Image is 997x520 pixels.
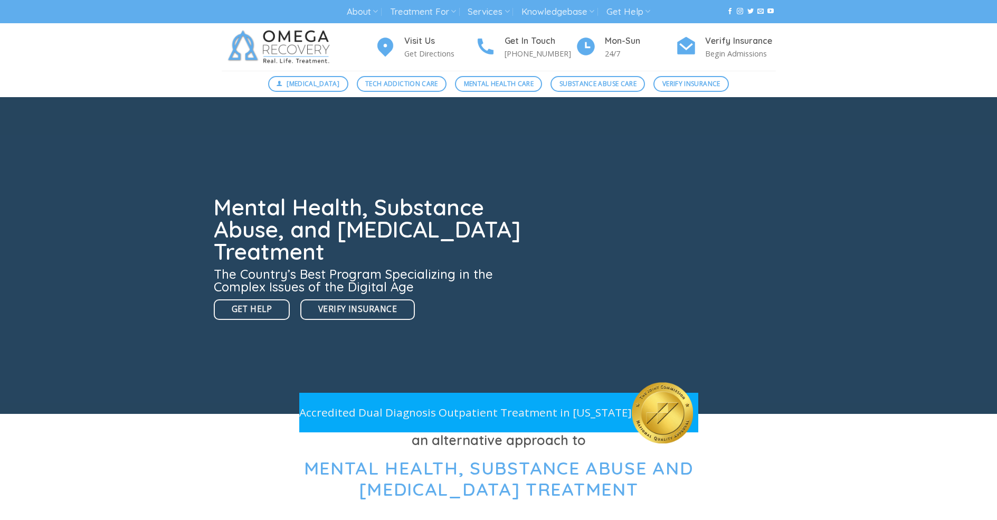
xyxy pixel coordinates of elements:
a: Follow on Twitter [747,8,754,15]
a: Get Help [214,299,290,320]
a: Substance Abuse Care [550,76,645,92]
p: Get Directions [404,48,475,60]
a: Verify Insurance [300,299,415,320]
a: Verify Insurance Begin Admissions [676,34,776,60]
img: Omega Recovery [222,23,340,71]
a: Verify Insurance [653,76,729,92]
h1: Mental Health, Substance Abuse, and [MEDICAL_DATA] Treatment [214,196,527,263]
p: [PHONE_NUMBER] [505,48,575,60]
p: Begin Admissions [705,48,776,60]
a: Send us an email [757,8,764,15]
h4: Mon-Sun [605,34,676,48]
a: About [347,2,378,22]
span: Tech Addiction Care [365,79,438,89]
h4: Get In Touch [505,34,575,48]
span: Verify Insurance [318,302,397,316]
h3: an alternative approach to [222,430,776,451]
a: Treatment For [390,2,456,22]
span: Verify Insurance [662,79,720,89]
a: Follow on YouTube [767,8,774,15]
a: Get In Touch [PHONE_NUMBER] [475,34,575,60]
h4: Verify Insurance [705,34,776,48]
p: Accredited Dual Diagnosis Outpatient Treatment in [US_STATE] [299,404,632,421]
a: Follow on Instagram [737,8,743,15]
span: Mental Health Care [464,79,534,89]
a: Mental Health Care [455,76,542,92]
p: 24/7 [605,48,676,60]
a: Follow on Facebook [727,8,733,15]
a: Services [468,2,509,22]
a: Tech Addiction Care [357,76,447,92]
h4: Visit Us [404,34,475,48]
a: Get Help [606,2,650,22]
span: Substance Abuse Care [559,79,637,89]
a: Knowledgebase [521,2,594,22]
a: Visit Us Get Directions [375,34,475,60]
span: [MEDICAL_DATA] [287,79,339,89]
h3: The Country’s Best Program Specializing in the Complex Issues of the Digital Age [214,268,527,293]
span: Get Help [232,302,272,316]
a: [MEDICAL_DATA] [268,76,348,92]
span: Mental Health, Substance Abuse and [MEDICAL_DATA] Treatment [304,457,694,501]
